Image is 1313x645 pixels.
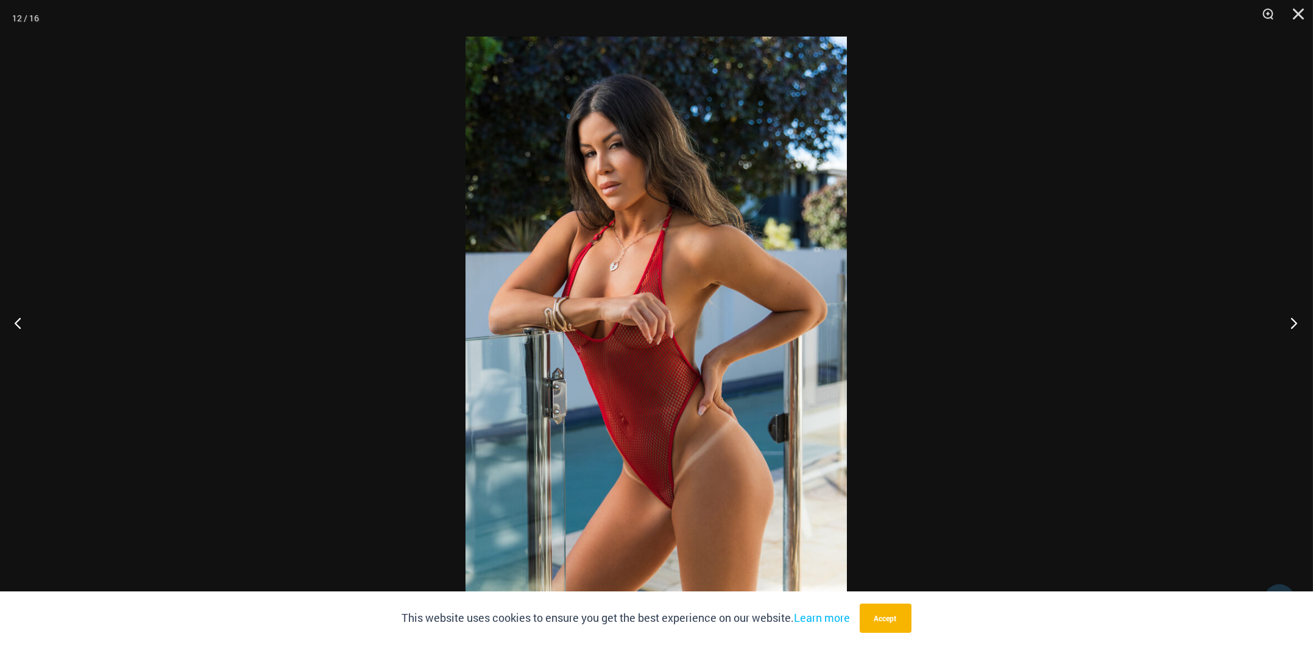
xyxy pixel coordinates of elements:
[860,604,911,633] button: Accept
[1267,292,1313,353] button: Next
[465,37,847,608] img: Summer Storm Red 8019 One Piece 05
[795,610,851,625] a: Learn more
[402,609,851,627] p: This website uses cookies to ensure you get the best experience on our website.
[12,9,39,27] div: 12 / 16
